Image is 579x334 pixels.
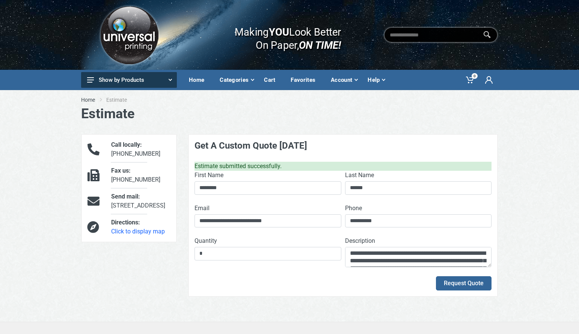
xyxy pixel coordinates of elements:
[195,171,223,180] label: First Name
[111,219,140,226] span: Directions:
[184,72,214,88] div: Home
[268,26,289,38] b: YOU
[214,72,259,88] div: Categories
[345,204,362,213] label: Phone
[111,193,140,200] span: Send mail:
[81,106,498,122] h1: Estimate
[326,72,362,88] div: Account
[195,204,210,213] label: Email
[472,73,478,79] span: 0
[259,70,285,90] a: Cart
[220,18,341,52] div: Making Look Better On Paper,
[362,72,390,88] div: Help
[106,166,176,184] div: [PHONE_NUMBER]
[259,72,285,88] div: Cart
[285,72,326,88] div: Favorites
[111,228,165,235] a: Click to display map
[98,3,161,67] img: Logo.png
[111,141,142,148] span: Call locally:
[345,171,374,180] label: Last Name
[184,70,214,90] a: Home
[195,140,492,151] h4: Get A Custom Quote [DATE]
[81,72,177,88] button: Show by Products
[111,167,131,174] span: Fax us:
[436,276,492,290] button: Request Quote
[461,70,480,90] a: 0
[345,236,375,245] label: Description
[299,39,341,51] i: ON TIME!
[81,96,498,104] nav: breadcrumb
[106,140,176,158] div: [PHONE_NUMBER]
[195,236,217,245] label: Quantity
[195,162,492,171] div: Estimate submitted successfully.
[106,192,176,210] div: [STREET_ADDRESS]
[106,96,138,104] li: Estimate
[81,96,95,104] a: Home
[285,70,326,90] a: Favorites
